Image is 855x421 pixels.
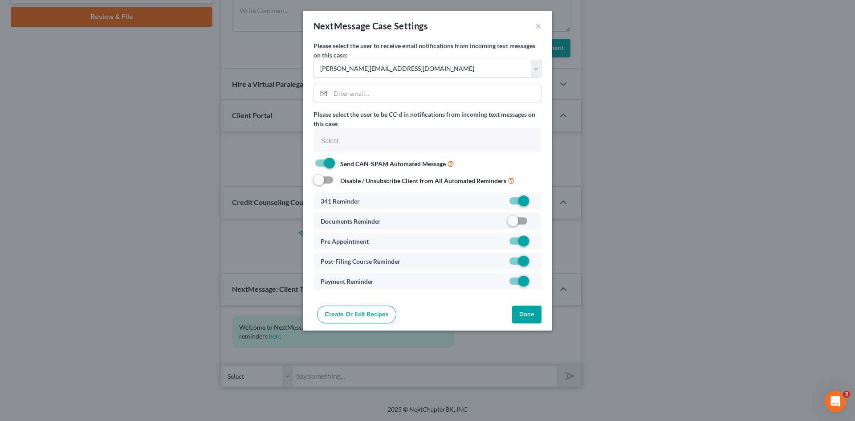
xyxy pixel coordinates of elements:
label: Please select the user to be CC-d in notifications from incoming text messages on this case: [313,110,541,128]
button: × [535,20,541,31]
label: Post-Filing Course Reminder [321,257,400,266]
label: Documents Reminder [321,217,381,226]
span: 3 [843,391,850,398]
label: Please select the user to receive email notifications from incoming text messages on this case: [313,41,541,60]
strong: Disable / Unsubscribe Client from All Automated Reminders [340,177,506,184]
iframe: Intercom live chat [825,391,846,412]
strong: Send CAN-SPAM Automated Message [340,160,446,168]
label: Payment Reminder [321,277,374,286]
input: Enter email... [330,85,541,102]
div: NextMessage Case Settings [313,20,428,32]
label: Pre Appointment [321,237,369,246]
label: 341 Reminder [321,196,360,206]
a: Create or Edit Recipes [317,306,396,323]
button: Done [512,306,541,323]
